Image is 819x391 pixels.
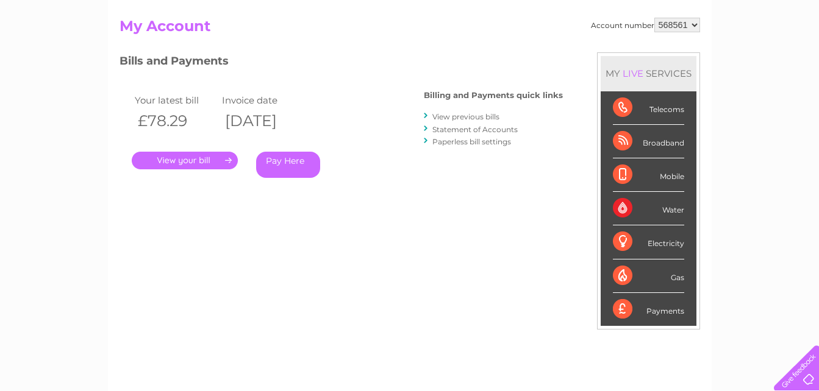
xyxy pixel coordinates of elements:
[432,112,499,121] a: View previous bills
[29,32,91,69] img: logo.png
[635,52,662,61] a: Energy
[613,125,684,158] div: Broadband
[120,52,563,74] h3: Bills and Payments
[432,137,511,146] a: Paperless bill settings
[120,18,700,41] h2: My Account
[219,92,307,108] td: Invoice date
[432,125,518,134] a: Statement of Accounts
[613,225,684,259] div: Electricity
[669,52,706,61] a: Telecoms
[132,152,238,169] a: .
[424,91,563,100] h4: Billing and Payments quick links
[620,68,646,79] div: LIVE
[613,158,684,192] div: Mobile
[713,52,731,61] a: Blog
[132,108,220,133] th: £78.29
[122,7,698,59] div: Clear Business is a trading name of Verastar Limited (registered in [GEOGRAPHIC_DATA] No. 3667643...
[613,91,684,125] div: Telecoms
[601,56,696,91] div: MY SERVICES
[132,92,220,108] td: Your latest bill
[613,259,684,293] div: Gas
[256,152,320,178] a: Pay Here
[779,52,807,61] a: Log out
[613,293,684,326] div: Payments
[604,52,628,61] a: Water
[591,18,700,32] div: Account number
[613,192,684,225] div: Water
[589,6,673,21] a: 0333 014 3131
[738,52,768,61] a: Contact
[219,108,307,133] th: [DATE]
